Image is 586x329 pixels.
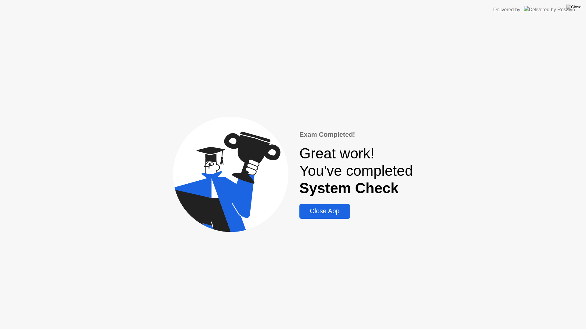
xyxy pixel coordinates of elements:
[299,180,399,196] b: System Check
[566,5,581,9] img: Close
[299,130,413,140] div: Exam Completed!
[524,6,575,13] img: Delivered by Rosalyn
[299,145,413,197] div: Great work! You've completed
[299,204,350,219] button: Close App
[301,207,348,215] div: Close App
[493,6,520,13] div: Delivered by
